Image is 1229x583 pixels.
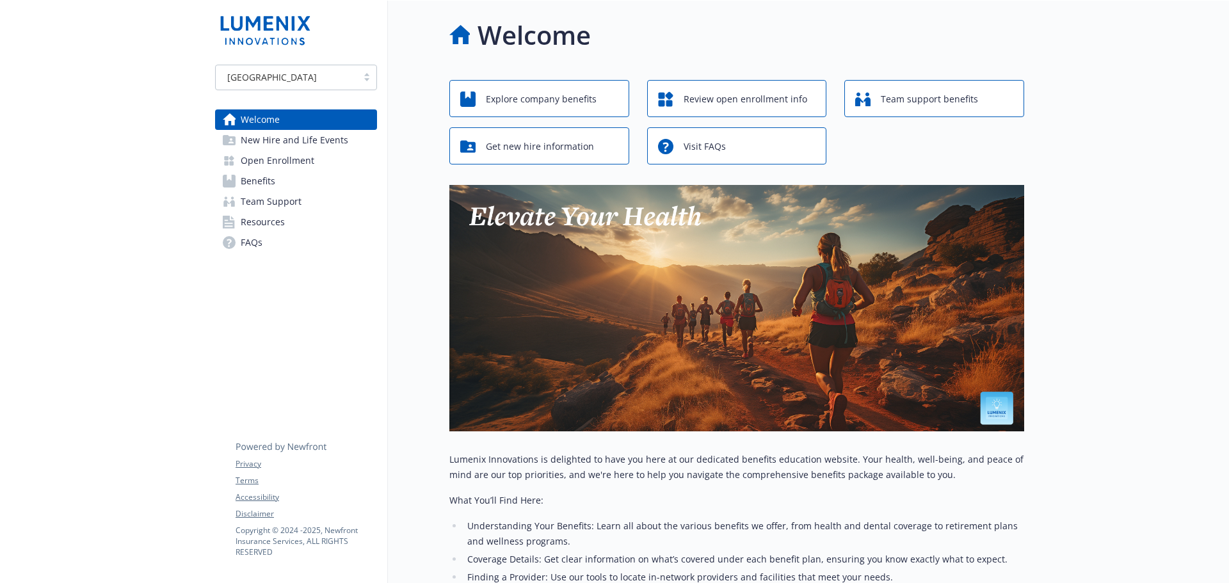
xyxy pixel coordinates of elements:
img: overview page banner [449,185,1024,431]
span: Open Enrollment [241,150,314,171]
a: Welcome [215,109,377,130]
span: Welcome [241,109,280,130]
span: Visit FAQs [684,134,726,159]
a: FAQs [215,232,377,253]
h1: Welcome [478,16,591,54]
a: New Hire and Life Events [215,130,377,150]
p: What You’ll Find Here: [449,493,1024,508]
a: Terms [236,475,376,486]
button: Explore company benefits [449,80,629,117]
span: Review open enrollment info [684,87,807,111]
button: Review open enrollment info [647,80,827,117]
button: Get new hire information [449,127,629,164]
a: Privacy [236,458,376,470]
span: Resources [241,212,285,232]
span: [GEOGRAPHIC_DATA] [222,70,351,84]
a: Resources [215,212,377,232]
span: Team Support [241,191,301,212]
li: Coverage Details: Get clear information on what’s covered under each benefit plan, ensuring you k... [463,552,1024,567]
span: Benefits [241,171,275,191]
button: Team support benefits [844,80,1024,117]
p: Copyright © 2024 - 2025 , Newfront Insurance Services, ALL RIGHTS RESERVED [236,525,376,557]
span: Explore company benefits [486,87,597,111]
span: FAQs [241,232,262,253]
a: Disclaimer [236,508,376,520]
button: Visit FAQs [647,127,827,164]
span: Team support benefits [881,87,978,111]
a: Open Enrollment [215,150,377,171]
a: Accessibility [236,491,376,503]
a: Benefits [215,171,377,191]
span: Get new hire information [486,134,594,159]
p: Lumenix Innovations is delighted to have you here at our dedicated benefits education website. Yo... [449,452,1024,483]
a: Team Support [215,191,377,212]
li: Understanding Your Benefits: Learn all about the various benefits we offer, from health and denta... [463,518,1024,549]
span: New Hire and Life Events [241,130,348,150]
span: [GEOGRAPHIC_DATA] [227,70,317,84]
